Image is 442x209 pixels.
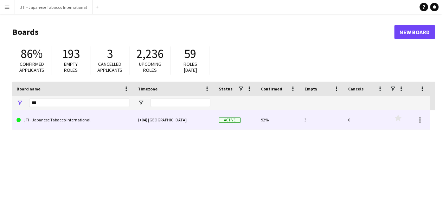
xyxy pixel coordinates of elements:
div: (+04) [GEOGRAPHIC_DATA] [134,110,214,129]
a: JTI - Japanese Tabacco International [17,110,129,130]
input: Timezone Filter Input [150,99,210,107]
input: Board name Filter Input [29,99,129,107]
button: Open Filter Menu [17,100,23,106]
span: 2,236 [136,46,164,62]
a: New Board [394,25,435,39]
button: Open Filter Menu [138,100,144,106]
span: 59 [184,46,196,62]
span: Empty [305,86,317,91]
span: Timezone [138,86,158,91]
span: Cancels [348,86,364,91]
span: Cancelled applicants [97,61,122,73]
span: 3 [107,46,113,62]
span: Empty roles [64,61,78,73]
span: 193 [62,46,80,62]
div: 92% [257,110,300,129]
span: Upcoming roles [139,61,161,73]
button: JTI - Japanese Tabacco International [14,0,93,14]
h1: Boards [12,27,394,37]
span: 86% [21,46,43,62]
span: Confirmed applicants [19,61,44,73]
span: Board name [17,86,40,91]
div: 3 [300,110,344,129]
span: Status [219,86,232,91]
span: Active [219,118,241,123]
div: 0 [344,110,387,129]
span: Roles [DATE] [184,61,197,73]
span: Confirmed [261,86,282,91]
